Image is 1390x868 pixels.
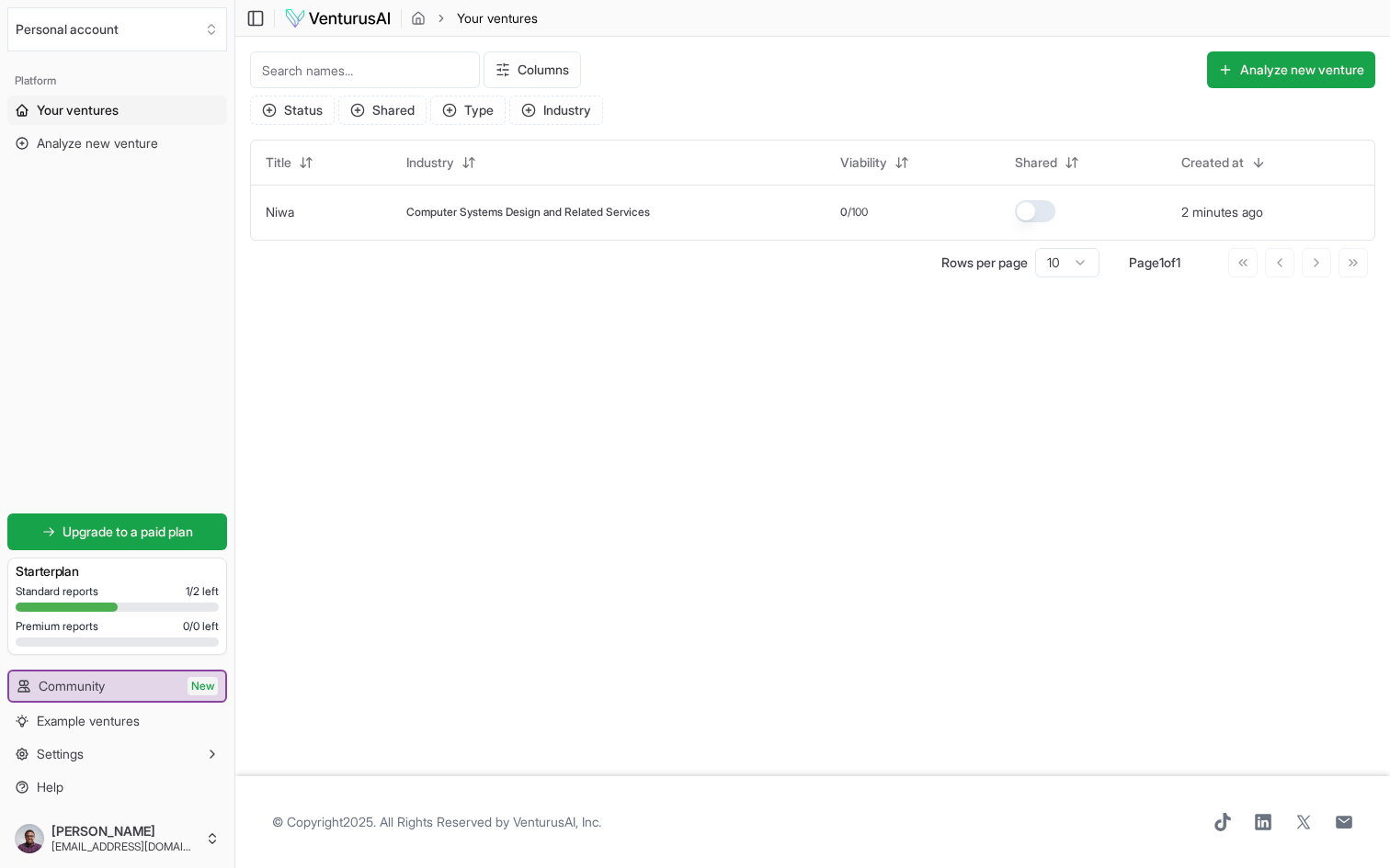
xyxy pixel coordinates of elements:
[266,203,294,221] button: Niwa
[16,619,98,634] span: Premium reports
[430,96,506,125] button: Type
[829,148,920,177] button: Viability
[272,813,601,831] span: © Copyright 2025 . All Rights Reserved by .
[406,153,454,172] span: Industry
[183,619,219,634] span: 0 / 0 left
[7,66,227,96] div: Platform
[250,96,335,125] button: Status
[7,706,227,736] a: Example ventures
[1181,153,1244,172] span: Created at
[15,824,44,853] img: ACg8ocJY3Xke6Dn9kIpXx8AtvYTn8c_n_I9RIE81wucM2dH8UMegP1qv=s96-c
[941,254,1028,272] p: Rows per page
[7,96,227,125] a: Your ventures
[16,584,98,599] span: Standard reports
[37,778,63,796] span: Help
[1164,254,1176,270] span: of
[9,671,225,701] a: CommunityNew
[411,9,538,28] nav: breadcrumb
[284,7,392,29] img: logo
[457,9,538,28] span: Your ventures
[39,677,105,695] span: Community
[37,101,119,119] span: Your ventures
[51,840,198,854] span: [EMAIL_ADDRESS][DOMAIN_NAME]
[266,204,294,220] a: Niwa
[266,153,291,172] span: Title
[840,153,887,172] span: Viability
[63,523,193,541] span: Upgrade to a paid plan
[509,96,603,125] button: Industry
[37,712,140,730] span: Example ventures
[37,134,158,152] span: Analyze new venture
[250,51,480,88] input: Search names...
[37,745,84,763] span: Settings
[395,148,487,177] button: Industry
[7,817,227,861] button: [PERSON_NAME][EMAIL_ADDRESS][DOMAIN_NAME]
[1170,148,1277,177] button: Created at
[513,814,598,829] a: VenturusAI, Inc
[1176,254,1180,270] span: 1
[186,584,219,599] span: 1 / 2 left
[1181,203,1263,221] button: 2 minutes ago
[1159,254,1164,270] span: 1
[16,562,219,581] h3: Starter plan
[1207,51,1375,88] button: Analyze new venture
[1015,153,1057,172] span: Shared
[7,513,227,550] a: Upgrade to a paid plan
[7,739,227,769] button: Settings
[7,129,227,158] a: Analyze new venture
[51,823,198,840] span: [PERSON_NAME]
[848,205,868,220] span: /100
[1004,148,1090,177] button: Shared
[7,7,227,51] button: Select an organization
[338,96,427,125] button: Shared
[1129,254,1159,270] span: Page
[406,205,650,220] span: Computer Systems Design and Related Services
[255,148,325,177] button: Title
[188,677,218,695] span: New
[7,772,227,802] a: Help
[840,205,848,220] span: 0
[484,51,581,88] button: Columns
